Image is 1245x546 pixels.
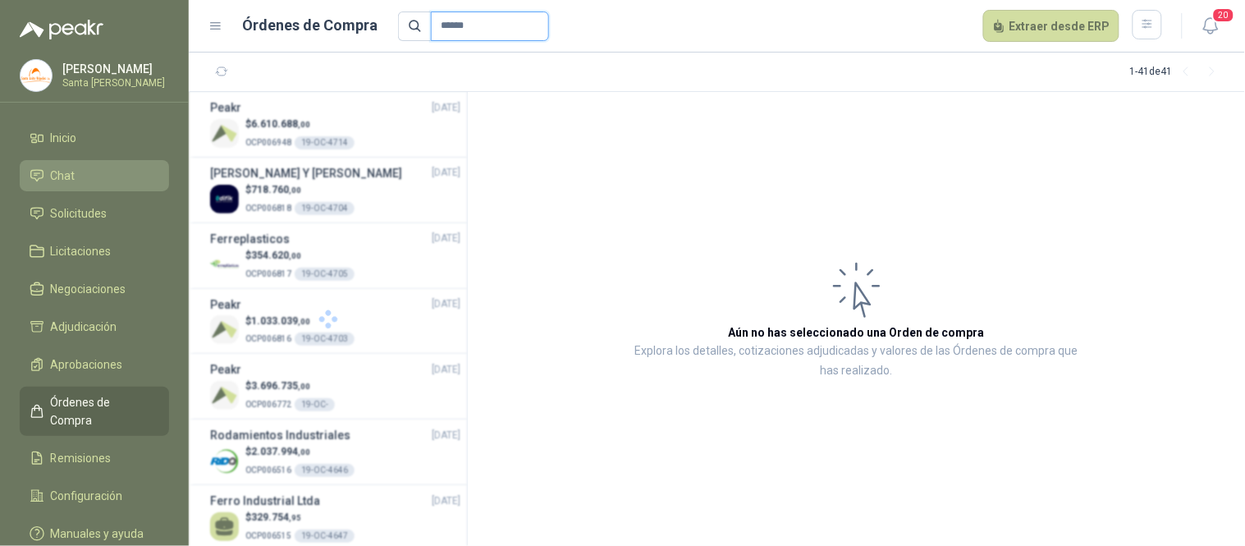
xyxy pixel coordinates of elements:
span: Adjudicación [51,318,117,336]
p: Explora los detalles, cotizaciones adjudicadas y valores de las Órdenes de compra que has realizado. [632,342,1081,381]
span: Configuración [51,487,123,505]
span: Solicitudes [51,204,108,223]
span: Licitaciones [51,242,112,260]
span: Remisiones [51,449,112,467]
p: [PERSON_NAME] [62,63,165,75]
a: Solicitudes [20,198,169,229]
a: Aprobaciones [20,349,169,380]
span: Inicio [51,129,77,147]
span: Órdenes de Compra [51,393,153,429]
a: Inicio [20,122,169,154]
h3: Aún no has seleccionado una Orden de compra [729,323,985,342]
div: 1 - 41 de 41 [1130,59,1225,85]
span: Aprobaciones [51,356,123,374]
img: Logo peakr [20,20,103,39]
a: Adjudicación [20,311,169,342]
a: Remisiones [20,443,169,474]
a: Negociaciones [20,273,169,305]
h1: Órdenes de Compra [243,14,378,37]
a: Licitaciones [20,236,169,267]
span: Manuales y ayuda [51,525,144,543]
span: 20 [1212,7,1235,23]
span: Negociaciones [51,280,126,298]
a: Configuración [20,480,169,512]
p: Santa [PERSON_NAME] [62,78,165,88]
span: Chat [51,167,76,185]
button: Extraer desde ERP [983,10,1120,43]
a: Chat [20,160,169,191]
a: Órdenes de Compra [20,387,169,436]
button: 20 [1196,11,1225,41]
img: Company Logo [21,60,52,91]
